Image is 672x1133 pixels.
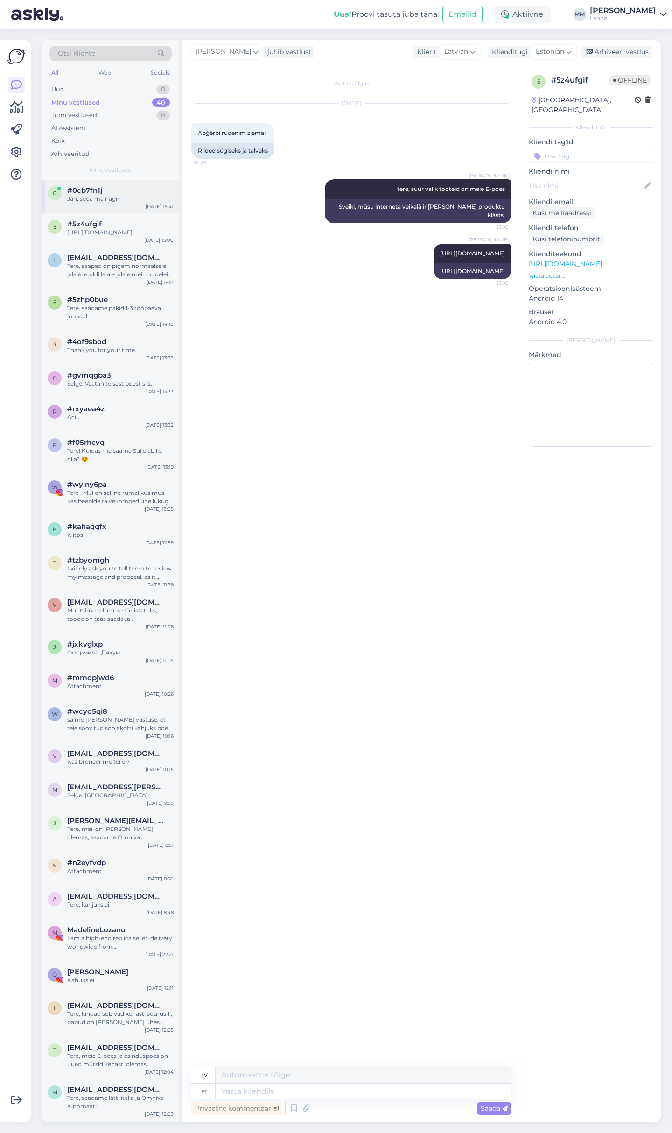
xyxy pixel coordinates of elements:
[191,99,511,107] div: [DATE]
[67,262,174,279] div: Tere, saapad on pigem normaalsele jalale, eraldi laiale jalale meil mudeleid ei ole.
[53,223,56,230] span: 5
[67,195,174,203] div: Jah, seda ma nägin
[146,581,174,588] div: [DATE] 11:38
[529,249,653,259] p: Klienditeekond
[67,1094,174,1111] div: Tere, saadame lätti itella ja Omniva automaati.
[51,111,97,120] div: Tiimi vestlused
[481,1104,508,1112] span: Saada
[97,67,113,79] div: Web
[53,1047,56,1054] span: t
[147,909,174,916] div: [DATE] 8:48
[67,564,174,581] div: I kindly ask you to tell them to review my message and proposal, as it would be very beneficial f...
[67,489,174,506] div: Tere . Mul on selline rumal küsimus kas beebide talvekombed ühe lukuga ja kahelukuga kas nende ül...
[529,272,653,280] p: Vaata edasi ...
[149,67,172,79] div: Socials
[53,820,56,827] span: J
[194,159,229,166] span: 14:46
[147,279,174,286] div: [DATE] 14:11
[67,926,126,934] span: MadelineLozano
[67,1085,164,1094] span: Marinastudying3003@gmail.com
[191,1102,282,1115] div: Privaatne kommentaar
[146,732,174,739] div: [DATE] 10:16
[67,438,105,447] span: #f05rhcvq
[67,253,164,262] span: lauratibar@gmail.com
[51,149,90,159] div: Arhiveeritud
[198,129,266,136] span: Apģērbi rudenim ziemai
[67,816,164,825] span: Jana.kricere@inbox.lv
[67,648,174,657] div: Оформила. Дякую
[51,124,86,133] div: AI Assistent
[146,766,174,773] div: [DATE] 10:15
[67,1001,164,1010] span: iepihelgas@gmail.com
[156,111,170,120] div: 0
[67,447,174,464] div: Tere! Kuidas me saame Sulle abiks olla? 😍
[67,892,164,901] span: airi.kaldmets@gmail.com
[67,934,174,951] div: I am a high-end replica seller, delivery worldwide from [GEOGRAPHIC_DATA]. We offer Swiss watches...
[590,14,656,22] div: Lenne
[529,149,653,163] input: Lisa tag
[529,350,653,360] p: Märkmed
[67,531,174,539] div: Kiitos
[529,137,653,147] p: Kliendi tag'id
[53,601,56,608] span: V
[67,867,174,875] div: Attachment
[53,753,56,760] span: v
[67,405,105,413] span: #rxyaea4z
[67,606,174,623] div: Muutsime tellimuse tühistatuks, toode on taas saadaval.
[529,181,643,191] input: Lisa nimi
[148,842,174,849] div: [DATE] 8:51
[536,47,564,57] span: Estonian
[7,48,25,65] img: Askly Logo
[590,7,666,22] a: [PERSON_NAME]Lenne
[67,859,106,867] span: #n2eyfvdp
[67,976,174,985] div: Kahuks ei .
[67,825,174,842] div: Tere, meil on [PERSON_NAME] olemas, saadame Omniva [PERSON_NAME] post automaati.
[440,250,505,257] a: [URL][DOMAIN_NAME]
[442,6,483,23] button: Emailid
[413,47,436,57] div: Klient
[52,711,58,718] span: w
[325,199,511,223] div: Sveiki, mūsu interneta veikalā ir [PERSON_NAME] produktu klāsts.
[67,749,164,758] span: veilerpaula@gmail.com
[67,707,107,716] span: #wcyq5qi8
[67,220,102,228] span: #5z4ufgif
[67,682,174,690] div: Attachment
[146,464,174,471] div: [DATE] 13:19
[67,371,111,380] span: #gvmqgba3
[67,346,174,354] div: Thank you for your time.
[51,85,63,94] div: Uus
[67,1010,174,1027] div: Tere, kindad sobivad kenasti suurus 1 , papud on [PERSON_NAME] ühes suuruses.
[67,186,102,195] span: #0cb7fn1j
[49,67,60,79] div: All
[52,929,57,936] span: M
[145,690,174,697] div: [DATE] 10:26
[145,506,174,513] div: [DATE] 13:05
[145,951,174,958] div: [DATE] 22:21
[147,985,174,992] div: [DATE] 12:11
[67,413,174,422] div: Aciu
[196,47,251,57] span: [PERSON_NAME]
[53,190,56,197] span: 0
[58,49,95,58] span: Otsi kliente
[146,657,174,664] div: [DATE] 11:05
[573,8,586,21] div: MM
[53,526,57,533] span: k
[53,374,57,381] span: g
[67,716,174,732] div: saime [PERSON_NAME] vastuse, et teie soovitud soojakotti kahjuks poes ei ole.
[67,522,106,531] span: #kahaqqfx
[67,598,164,606] span: Veronika.orgulas@gmail.com
[156,85,170,94] div: 0
[53,559,56,566] span: t
[444,47,468,57] span: Latvian
[488,47,528,57] div: Klienditugi
[529,307,653,317] p: Brauser
[145,1111,174,1118] div: [DATE] 12:03
[334,10,351,19] b: Uus!
[51,98,100,107] div: Minu vestlused
[53,341,56,348] span: 4
[146,623,174,630] div: [DATE] 11:08
[53,408,57,415] span: r
[581,46,652,58] div: Arhiveeri vestlus
[146,203,174,210] div: [DATE] 15:41
[145,321,174,328] div: [DATE] 14:10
